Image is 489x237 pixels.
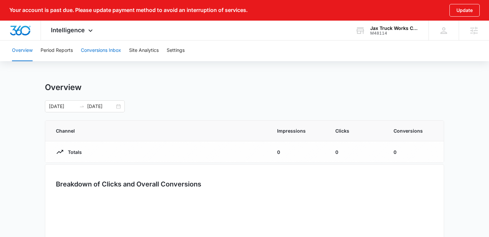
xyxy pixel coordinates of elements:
[449,4,480,17] button: Update
[327,141,386,163] td: 0
[79,104,84,109] span: to
[81,40,121,61] button: Conversions Inbox
[87,103,115,110] input: End date
[129,40,159,61] button: Site Analytics
[12,40,33,61] button: Overview
[277,127,319,134] span: Impressions
[45,82,81,92] h1: Overview
[394,127,433,134] span: Conversions
[49,103,77,110] input: Start date
[370,26,419,31] div: account name
[79,104,84,109] span: swap-right
[386,141,444,163] td: 0
[56,179,201,189] h3: Breakdown of Clicks and Overall Conversions
[41,40,73,61] button: Period Reports
[167,40,185,61] button: Settings
[51,27,85,34] span: Intelligence
[56,127,261,134] span: Channel
[335,127,378,134] span: Clicks
[269,141,327,163] td: 0
[64,149,82,156] p: Totals
[370,31,419,36] div: account id
[41,21,104,40] div: Intelligence
[9,7,247,13] p: Your account is past due. Please update payment method to avoid an interruption of services.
